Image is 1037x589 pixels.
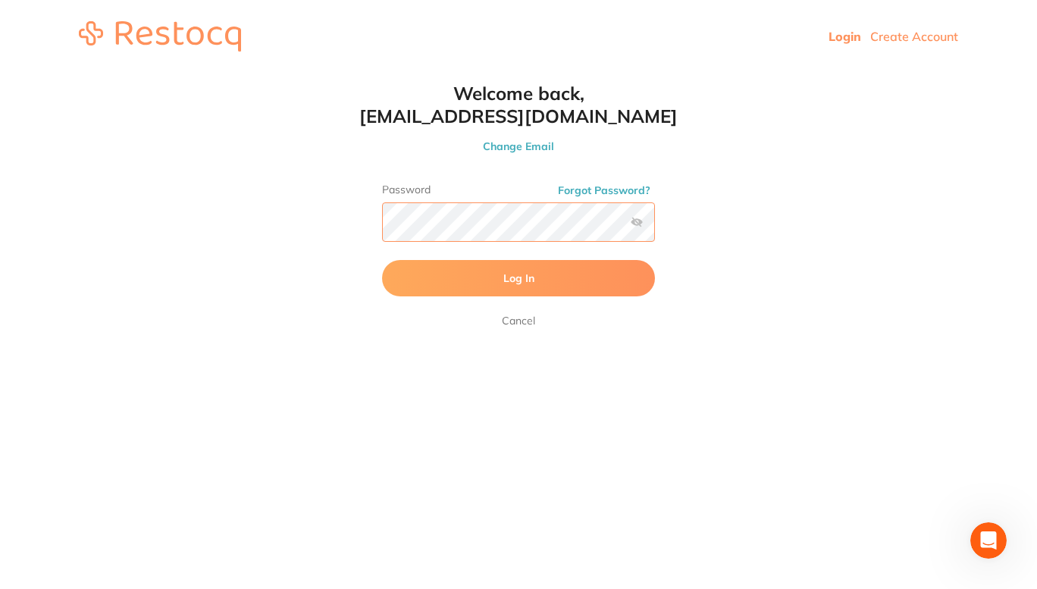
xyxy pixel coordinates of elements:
[352,139,685,153] button: Change Email
[499,312,538,330] a: Cancel
[503,271,534,285] span: Log In
[870,29,958,44] a: Create Account
[829,29,861,44] a: Login
[382,260,655,296] button: Log In
[970,522,1007,559] iframe: Intercom live chat
[553,183,655,197] button: Forgot Password?
[79,21,241,52] img: restocq_logo.svg
[382,183,655,196] label: Password
[352,82,685,127] h1: Welcome back, [EMAIL_ADDRESS][DOMAIN_NAME]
